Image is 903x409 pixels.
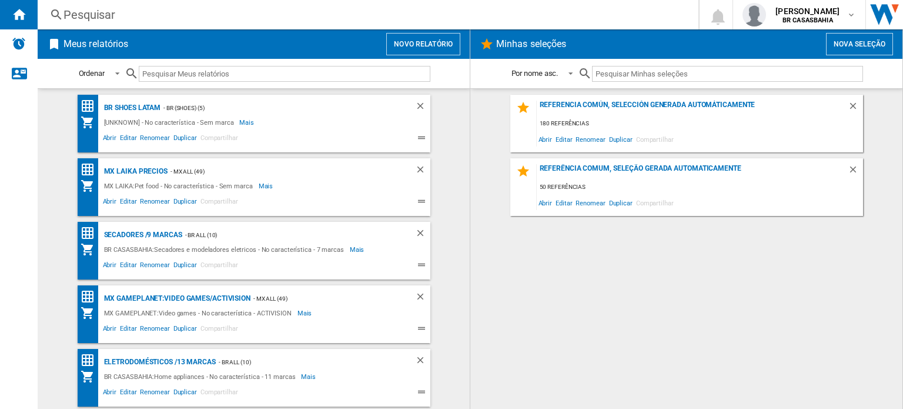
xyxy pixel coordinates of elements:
div: Referência comum, seleção gerada automaticamente [537,164,848,180]
div: - BR ALL (10) [216,355,392,370]
span: Editar [118,387,138,401]
span: Compartilhar [199,387,240,401]
span: Mais [259,179,275,193]
h2: Minhas seleções [494,33,569,55]
input: Pesquisar Meus relatórios [139,66,430,82]
div: Meu sortimento [81,242,101,257]
span: Duplicar [172,387,199,401]
span: Duplicar [172,260,199,274]
span: Duplicar [172,196,199,210]
div: Matriz de preços [81,99,101,114]
img: profile.jpg [743,3,766,26]
div: Secadores /9 marcas [101,228,182,242]
div: BR Shoes latam [101,101,161,115]
span: Compartilhar [199,132,240,147]
div: Deletar [415,228,430,242]
div: 180 referências [537,117,863,131]
span: Mais [297,306,314,320]
span: Abrir [537,131,554,147]
span: Abrir [101,132,119,147]
div: Meu sortimento [81,115,101,129]
span: Abrir [101,260,119,274]
span: Mais [350,242,366,257]
div: - MX ALL (49) [168,164,392,179]
div: Matriz de preços [81,353,101,368]
div: Referencia común, selección generada automáticamente [537,101,848,117]
div: MX LAIKA:Pet food - No característica - Sem marca [101,179,259,193]
span: Mais [239,115,256,129]
span: Editar [118,132,138,147]
div: Matriz de preços [81,162,101,177]
h2: Meus relatórios [61,33,131,55]
span: Duplicar [607,131,634,147]
div: Matriz de preços [81,290,101,304]
span: Abrir [101,196,119,210]
span: Editar [118,196,138,210]
span: Duplicar [172,132,199,147]
div: - BR ALL (10) [182,228,392,242]
div: Deletar [848,164,863,180]
span: Duplicar [607,195,634,211]
div: Matriz de preços [81,226,101,241]
span: Abrir [101,387,119,401]
img: alerts-logo.svg [12,36,26,51]
div: [UNKNOWN] - No característica - Sem marca [101,115,240,129]
span: Compartilhar [634,131,675,147]
div: Deletar [848,101,863,117]
span: Renomear [138,260,171,274]
button: Novo relatório [386,33,460,55]
span: Abrir [101,323,119,337]
div: 50 referências [537,180,863,195]
div: ELETRODOMÉSTICOS /13 marcas [101,355,216,370]
span: Compartilhar [634,195,675,211]
span: [PERSON_NAME] [775,5,840,17]
div: Meu sortimento [81,179,101,193]
span: Compartilhar [199,260,240,274]
div: Meu sortimento [81,370,101,384]
div: Deletar [415,101,430,115]
div: Por nome asc. [511,69,558,78]
div: Meu sortimento [81,306,101,320]
span: Abrir [537,195,554,211]
span: Compartilhar [199,196,240,210]
span: Renomear [138,132,171,147]
span: Compartilhar [199,323,240,337]
div: BR CASASBAHIA:Home appliances - No característica - 11 marcas [101,370,302,384]
span: Editar [554,195,574,211]
span: Editar [118,260,138,274]
div: Ordenar [79,69,105,78]
b: BR CASASBAHIA [782,16,833,24]
div: Pesquisar [63,6,668,23]
div: Deletar [415,164,430,179]
input: Pesquisar Minhas seleções [592,66,862,82]
div: Deletar [415,355,430,370]
span: Mais [301,370,317,384]
span: Renomear [138,387,171,401]
span: Renomear [574,195,607,211]
div: MX GAMEPLANET:Video games - No característica - ACTIVISION [101,306,297,320]
span: Renomear [138,323,171,337]
span: Editar [118,323,138,337]
span: Renomear [574,131,607,147]
div: MX Laika Precios [101,164,168,179]
span: Renomear [138,196,171,210]
span: Duplicar [172,323,199,337]
div: BR CASASBAHIA:Secadores e modeladores eletricos - No característica - 7 marcas [101,242,350,257]
div: MX GAMEPLANET:Video games/ACTIVISION [101,291,250,306]
div: - BR (shoes) (5) [160,101,391,115]
div: Deletar [415,291,430,306]
span: Editar [554,131,574,147]
div: - MX ALL (49) [250,291,392,306]
button: Nova seleção [826,33,893,55]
